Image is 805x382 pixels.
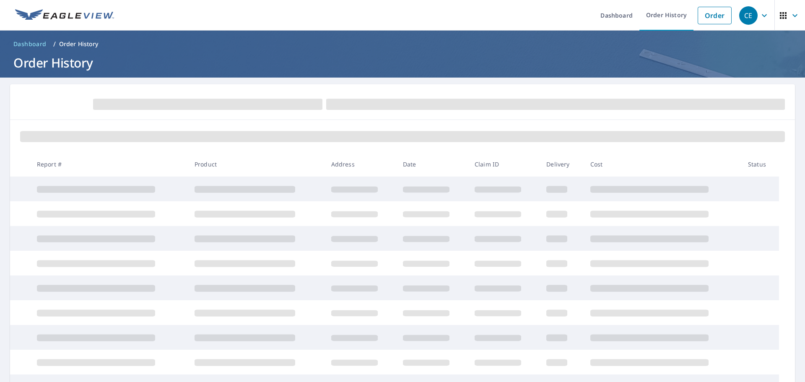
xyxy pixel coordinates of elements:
th: Report # [30,152,188,177]
p: Order History [59,40,99,48]
a: Order [698,7,732,24]
th: Claim ID [468,152,540,177]
li: / [53,39,56,49]
th: Address [325,152,396,177]
th: Delivery [540,152,583,177]
th: Status [741,152,779,177]
span: Dashboard [13,40,47,48]
th: Cost [584,152,741,177]
img: EV Logo [15,9,114,22]
nav: breadcrumb [10,37,795,51]
a: Dashboard [10,37,50,51]
th: Product [188,152,325,177]
div: CE [739,6,758,25]
h1: Order History [10,54,795,71]
th: Date [396,152,468,177]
